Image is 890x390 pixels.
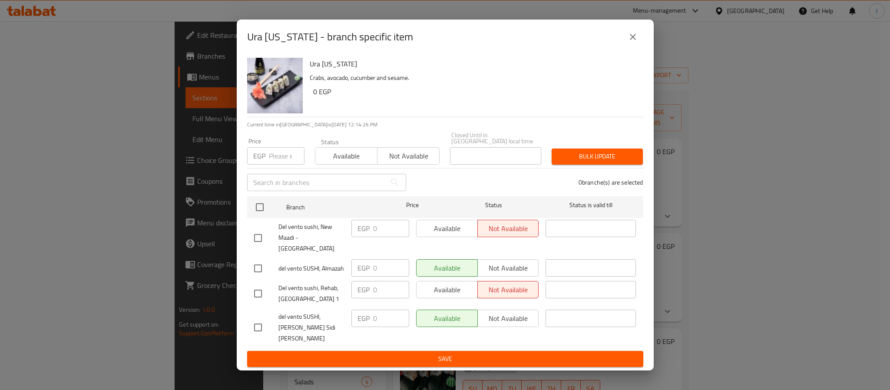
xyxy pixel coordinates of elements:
button: Not available [377,147,440,165]
p: EGP [253,151,265,161]
h2: Ura [US_STATE] - branch specific item [247,30,413,44]
p: EGP [357,223,370,234]
h6: Ura [US_STATE] [310,58,636,70]
button: Save [247,351,643,367]
span: Status is valid till [546,200,636,211]
span: Bulk update [559,151,636,162]
span: Branch [286,202,377,213]
button: Bulk update [552,149,643,165]
span: Save [254,354,636,364]
span: del vento SUSHI, [PERSON_NAME] Sidi [PERSON_NAME] [278,311,344,344]
p: Crabs, avocado, cucumber and sesame. [310,73,636,83]
span: del vento SUSHI, Almazah [278,263,344,274]
input: Please enter price [373,281,409,298]
h6: 0 EGP [313,86,636,98]
span: Price [384,200,441,211]
input: Please enter price [373,310,409,327]
p: 0 branche(s) are selected [579,178,643,187]
input: Please enter price [373,259,409,277]
input: Please enter price [373,220,409,237]
p: Current time in [GEOGRAPHIC_DATA] is [DATE] 12:14:26 PM [247,121,643,129]
button: Available [315,147,377,165]
p: EGP [357,313,370,324]
p: EGP [357,284,370,295]
img: Ura California [247,58,303,113]
span: Available [319,150,374,162]
p: EGP [357,263,370,273]
span: Del vento sushi, Rehab, [GEOGRAPHIC_DATA] 1 [278,283,344,304]
span: Not available [381,150,436,162]
span: Status [448,200,539,211]
button: close [622,26,643,47]
span: Del vento sushi, New Maadi - [GEOGRAPHIC_DATA] [278,221,344,254]
input: Search in branches [247,174,386,191]
input: Please enter price [269,147,304,165]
